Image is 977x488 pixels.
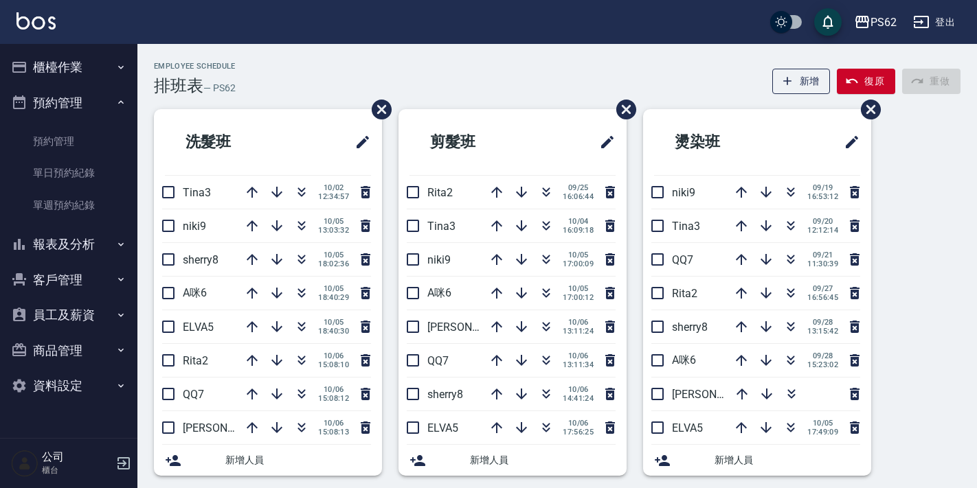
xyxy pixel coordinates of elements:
[563,318,594,327] span: 10/06
[42,464,112,476] p: 櫃台
[183,286,207,299] span: A咪6
[5,368,132,404] button: 資料設定
[837,69,895,94] button: 復原
[563,251,594,259] span: 10/05
[908,10,961,35] button: 登出
[183,421,278,434] span: [PERSON_NAME]26
[183,354,208,367] span: Rita2
[183,321,214,334] span: ELVA5
[427,388,463,401] span: sherry8
[672,186,695,199] span: niki9
[318,192,349,201] span: 12:34:57
[5,262,132,298] button: 客戶管理
[807,251,838,259] span: 09/21
[563,293,594,302] span: 17:00:12
[5,49,132,85] button: 櫃檯作業
[807,293,838,302] span: 16:56:45
[563,385,594,394] span: 10/06
[183,388,204,401] span: QQ7
[5,189,132,221] a: 單週預約紀錄
[318,217,349,226] span: 10/05
[563,327,594,336] span: 13:11:24
[183,253,218,266] span: sherry8
[318,226,349,235] span: 13:03:32
[563,192,594,201] span: 16:06:44
[398,445,627,476] div: 新增人員
[672,421,703,434] span: ELVA5
[672,253,693,266] span: QQ7
[871,14,897,31] div: PS62
[183,220,206,233] span: niki9
[5,157,132,189] a: 單日預約紀錄
[154,445,382,476] div: 新增人員
[851,89,883,130] span: 刪除班表
[814,8,842,36] button: save
[807,327,838,336] span: 13:15:42
[318,419,349,428] span: 10/06
[318,318,349,327] span: 10/05
[807,284,838,293] span: 09/27
[409,117,543,167] h2: 剪髮班
[807,226,838,235] span: 12:12:14
[318,183,349,192] span: 10/02
[427,220,456,233] span: Tina3
[346,126,371,159] span: 修改班表的標題
[772,69,831,94] button: 新增
[11,450,38,477] img: Person
[470,453,616,467] span: 新增人員
[318,251,349,259] span: 10/05
[563,419,594,428] span: 10/06
[807,428,838,437] span: 17:49:09
[5,333,132,369] button: 商品管理
[672,321,708,334] span: sherry8
[225,453,371,467] span: 新增人員
[807,360,838,369] span: 15:23:02
[672,388,767,401] span: [PERSON_NAME]26
[563,284,594,293] span: 10/05
[672,353,696,367] span: A咪6
[318,428,349,437] span: 15:08:13
[154,76,203,95] h3: 排班表
[807,183,838,192] span: 09/19
[672,220,700,233] span: Tina3
[427,321,522,334] span: [PERSON_NAME]26
[563,428,594,437] span: 17:56:25
[427,354,449,367] span: QQ7
[318,259,349,268] span: 18:02:36
[563,183,594,192] span: 09/25
[563,217,594,226] span: 10/04
[427,253,451,266] span: niki9
[318,293,349,302] span: 18:40:29
[606,89,638,130] span: 刪除班表
[318,284,349,293] span: 10/05
[654,117,788,167] h2: 燙染班
[183,186,211,199] span: Tina3
[715,453,860,467] span: 新增人員
[203,81,236,95] h6: — PS62
[807,318,838,327] span: 09/28
[5,297,132,333] button: 員工及薪資
[5,85,132,121] button: 預約管理
[427,286,451,299] span: A咪6
[807,192,838,201] span: 16:53:12
[5,226,132,262] button: 報表及分析
[849,8,902,36] button: PS62
[318,394,349,403] span: 15:08:12
[318,351,349,360] span: 10/06
[563,394,594,403] span: 14:41:24
[16,12,56,30] img: Logo
[361,89,394,130] span: 刪除班表
[427,421,458,434] span: ELVA5
[807,217,838,226] span: 09/20
[165,117,299,167] h2: 洗髮班
[563,351,594,360] span: 10/06
[318,327,349,336] span: 18:40:30
[643,445,871,476] div: 新增人員
[563,259,594,268] span: 17:00:09
[591,126,616,159] span: 修改班表的標題
[318,385,349,394] span: 10/06
[672,287,697,300] span: Rita2
[563,360,594,369] span: 13:11:34
[154,62,236,71] h2: Employee Schedule
[807,259,838,268] span: 11:30:39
